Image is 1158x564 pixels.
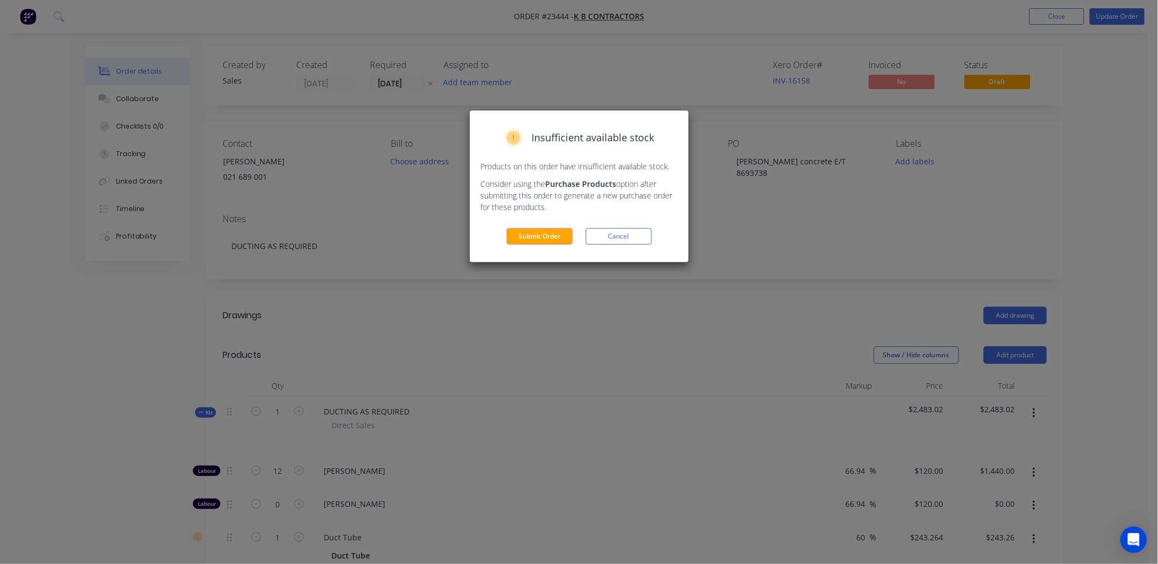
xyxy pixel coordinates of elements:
[586,228,652,245] button: Cancel
[1121,527,1147,553] div: Open Intercom Messenger
[507,228,573,245] button: Submit Order
[532,130,655,145] span: Insufficient available stock
[546,179,617,189] strong: Purchase Products
[481,161,678,172] p: Products on this order have insufficient available stock.
[481,178,678,213] p: Consider using the option after submitting this order to generate a new purchase order for these ...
